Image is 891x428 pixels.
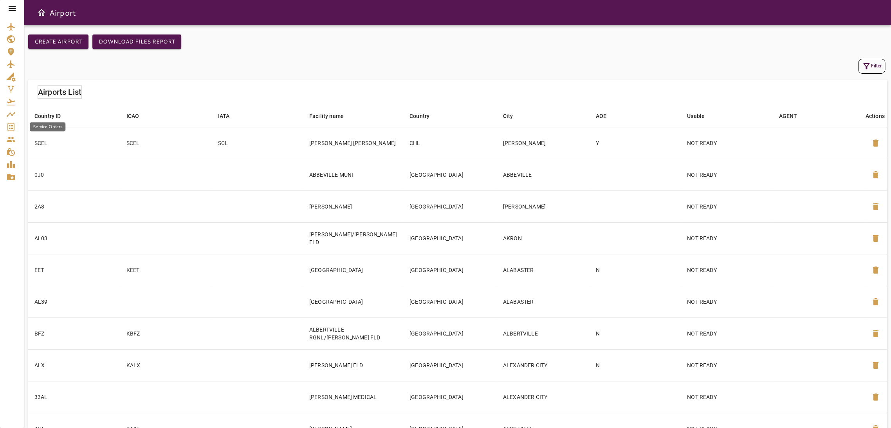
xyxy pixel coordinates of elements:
p: NOT READY [687,139,766,147]
p: NOT READY [687,298,766,306]
td: N [590,254,681,286]
div: Service Orders [30,122,65,131]
td: ALABASTER [497,286,590,317]
td: SCEL [28,127,120,159]
button: Create airport [28,34,88,49]
td: [PERSON_NAME]/[PERSON_NAME] FLD [303,222,403,254]
td: [GEOGRAPHIC_DATA] [403,254,497,286]
td: KEET [120,254,212,286]
span: delete [871,392,880,402]
h6: Airport [49,6,76,19]
span: AGENT [779,111,807,121]
span: delete [871,138,880,148]
td: AL39 [28,286,120,317]
td: BFZ [28,317,120,349]
div: ICAO [126,111,139,121]
div: Usable [687,111,705,121]
td: AKRON [497,222,590,254]
span: delete [871,234,880,243]
div: AGENT [779,111,797,121]
td: [GEOGRAPHIC_DATA] [403,317,497,349]
td: Y [590,127,681,159]
button: Download Files Report [92,34,181,49]
td: ALEXANDER CITY [497,381,590,413]
td: ALABASTER [497,254,590,286]
span: delete [871,170,880,180]
td: ABBEVILLE MUNI [303,159,403,190]
td: [PERSON_NAME] [PERSON_NAME] [303,127,403,159]
td: ALEXANDER CITY [497,349,590,381]
td: [PERSON_NAME] FLD [303,349,403,381]
div: Country ID [34,111,61,121]
span: delete [871,265,880,275]
td: [GEOGRAPHIC_DATA] [403,222,497,254]
button: Filter [858,59,885,74]
td: 33AL [28,381,120,413]
span: delete [871,297,880,306]
button: Delete Airport [866,324,885,343]
td: [PERSON_NAME] [303,190,403,222]
div: Facility name [309,111,344,121]
td: CHL [403,127,497,159]
span: delete [871,202,880,211]
td: [GEOGRAPHIC_DATA] [403,190,497,222]
button: Delete Airport [866,134,885,152]
td: ALBERTVILLE RGNL/[PERSON_NAME] FLD [303,317,403,349]
td: [PERSON_NAME] [497,127,590,159]
td: 2A8 [28,190,120,222]
td: [GEOGRAPHIC_DATA] [403,286,497,317]
span: Country ID [34,111,71,121]
td: EET [28,254,120,286]
td: N [590,317,681,349]
span: delete [871,361,880,370]
span: ICAO [126,111,150,121]
td: ALBERTVILLE [497,317,590,349]
td: ABBEVILLE [497,159,590,190]
p: NOT READY [687,330,766,337]
button: Delete Airport [866,197,885,216]
span: AOE [596,111,617,121]
button: Delete Airport [866,388,885,406]
button: Delete Airport [866,292,885,311]
button: Open drawer [34,5,49,20]
td: N [590,349,681,381]
td: [GEOGRAPHIC_DATA] [403,349,497,381]
span: Usable [687,111,715,121]
td: SCL [211,127,303,159]
p: NOT READY [687,393,766,401]
div: Country [409,111,429,121]
button: Delete Airport [866,165,885,184]
td: 0J0 [28,159,120,190]
span: delete [871,329,880,338]
td: ALX [28,349,120,381]
span: Facility name [309,111,354,121]
td: [PERSON_NAME] MEDICAL [303,381,403,413]
td: [PERSON_NAME] [497,190,590,222]
td: KALX [120,349,212,381]
td: [GEOGRAPHIC_DATA] [403,381,497,413]
td: SCEL [120,127,212,159]
p: NOT READY [687,266,766,274]
td: [GEOGRAPHIC_DATA] [403,159,497,190]
div: IATA [218,111,229,121]
button: Delete Airport [866,229,885,248]
td: AL03 [28,222,120,254]
button: Delete Airport [866,356,885,375]
p: NOT READY [687,203,766,210]
h6: Airports List [38,86,81,98]
td: KBFZ [120,317,212,349]
span: Country [409,111,440,121]
span: City [503,111,523,121]
td: [GEOGRAPHIC_DATA] [303,254,403,286]
td: [GEOGRAPHIC_DATA] [303,286,403,317]
p: NOT READY [687,361,766,369]
button: Delete Airport [866,261,885,279]
p: NOT READY [687,234,766,242]
span: IATA [218,111,240,121]
div: City [503,111,513,121]
p: NOT READY [687,171,766,179]
div: AOE [596,111,606,121]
